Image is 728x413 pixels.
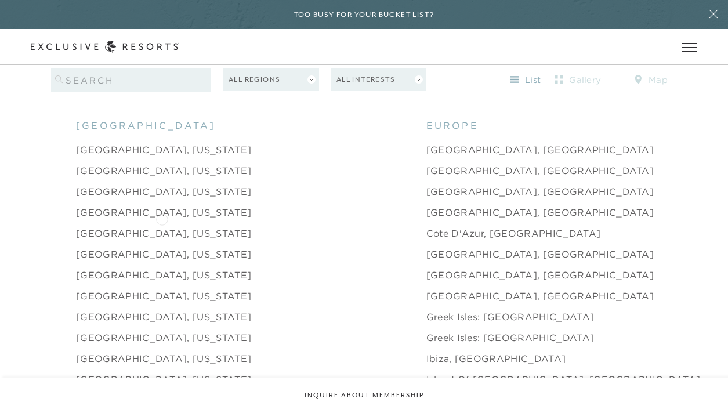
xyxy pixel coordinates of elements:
a: [GEOGRAPHIC_DATA], [US_STATE] [76,226,251,240]
a: [GEOGRAPHIC_DATA], [US_STATE] [76,268,251,282]
span: europe [426,118,479,132]
a: [GEOGRAPHIC_DATA], [US_STATE] [76,143,251,157]
a: [GEOGRAPHIC_DATA], [US_STATE] [76,184,251,198]
a: [GEOGRAPHIC_DATA], [GEOGRAPHIC_DATA] [426,205,654,219]
input: search [51,68,211,92]
button: All Interests [331,68,427,91]
span: [GEOGRAPHIC_DATA] [76,118,215,132]
a: Greek Isles: [GEOGRAPHIC_DATA] [426,331,595,345]
a: Ibiza, [GEOGRAPHIC_DATA] [426,352,566,365]
a: [GEOGRAPHIC_DATA], [GEOGRAPHIC_DATA] [426,184,654,198]
a: Island of [GEOGRAPHIC_DATA], [GEOGRAPHIC_DATA] [426,372,701,386]
a: [GEOGRAPHIC_DATA], [US_STATE] [76,352,251,365]
a: [GEOGRAPHIC_DATA], [GEOGRAPHIC_DATA] [426,247,654,261]
a: Greek Isles: [GEOGRAPHIC_DATA] [426,310,595,324]
a: [GEOGRAPHIC_DATA], [US_STATE] [76,164,251,177]
button: All Regions [223,68,319,91]
button: map [625,71,677,89]
a: [GEOGRAPHIC_DATA], [GEOGRAPHIC_DATA] [426,143,654,157]
a: [GEOGRAPHIC_DATA], [GEOGRAPHIC_DATA] [426,268,654,282]
a: [GEOGRAPHIC_DATA], [US_STATE] [76,331,251,345]
a: [GEOGRAPHIC_DATA], [US_STATE] [76,205,251,219]
button: Open navigation [682,43,697,51]
a: [GEOGRAPHIC_DATA], [US_STATE] [76,372,251,386]
button: gallery [552,71,604,89]
a: Cote d'Azur, [GEOGRAPHIC_DATA] [426,226,601,240]
a: [GEOGRAPHIC_DATA], [US_STATE] [76,247,251,261]
button: list [499,71,552,89]
a: [GEOGRAPHIC_DATA], [US_STATE] [76,310,251,324]
a: [GEOGRAPHIC_DATA], [GEOGRAPHIC_DATA] [426,164,654,177]
a: [GEOGRAPHIC_DATA], [US_STATE] [76,289,251,303]
a: [GEOGRAPHIC_DATA], [GEOGRAPHIC_DATA] [426,289,654,303]
h6: Too busy for your bucket list? [294,9,434,20]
